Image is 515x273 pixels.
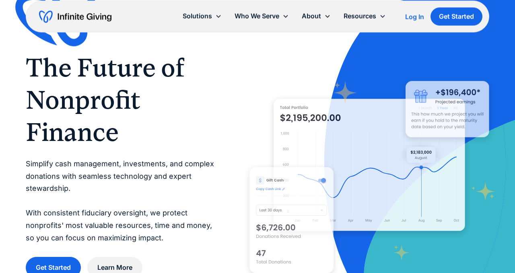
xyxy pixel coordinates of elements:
div: Solutions [176,7,228,25]
div: About [302,10,321,21]
div: Resources [337,7,392,25]
a: Log In [405,12,424,21]
p: Simplify cash management, investments, and complex donations with seamless technology and expert ... [26,158,217,244]
a: Get Started [431,7,482,25]
h1: The Future of Nonprofit Finance [26,52,217,148]
img: donation software for nonprofits [249,167,333,273]
a: home [39,10,111,23]
img: nonprofit donation platform [274,99,465,231]
div: Resources [344,10,376,21]
div: Solutions [183,10,212,21]
div: Who We Serve [235,10,279,21]
div: About [295,7,337,25]
div: Log In [405,13,424,20]
img: fundraising star [471,182,495,201]
div: Who We Serve [228,7,295,25]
